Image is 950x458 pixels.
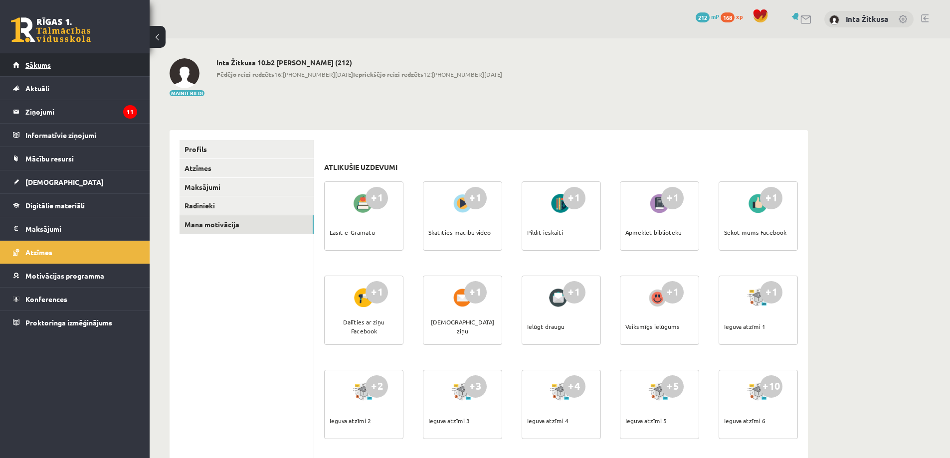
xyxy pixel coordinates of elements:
a: Mācību resursi [13,147,137,170]
span: mP [711,12,719,20]
div: Sekot mums Facebook [724,215,786,250]
div: +1 [760,187,782,209]
span: Digitālie materiāli [25,201,85,210]
div: Ieguva atzīmi 1 [724,309,765,344]
div: Lasīt e-Grāmatu [330,215,375,250]
div: +1 [563,187,585,209]
a: [DEMOGRAPHIC_DATA] [13,170,137,193]
i: 11 [123,105,137,119]
span: [DEMOGRAPHIC_DATA] [25,177,104,186]
div: Ieguva atzīmi 6 [724,403,765,438]
span: Aktuāli [25,84,49,93]
h3: Atlikušie uzdevumi [324,163,397,171]
div: +2 [366,375,388,398]
div: +3 [464,375,487,398]
legend: Ziņojumi [25,100,137,123]
legend: Informatīvie ziņojumi [25,124,137,147]
a: Atzīmes [13,241,137,264]
a: Sākums [13,53,137,76]
div: Ielūgt draugu [527,309,565,344]
div: Ieguva atzīmi 4 [527,403,569,438]
div: [DEMOGRAPHIC_DATA] ziņu [428,309,497,344]
span: Sākums [25,60,51,69]
div: +1 [366,187,388,209]
span: 212 [696,12,710,22]
div: Veiksmīgs ielūgums [625,309,680,344]
a: 212 mP [696,12,719,20]
div: +1 [366,281,388,304]
button: Mainīt bildi [170,90,204,96]
span: Proktoringa izmēģinājums [25,318,112,327]
legend: Maksājumi [25,217,137,240]
a: Aktuāli [13,77,137,100]
a: Motivācijas programma [13,264,137,287]
a: Informatīvie ziņojumi [13,124,137,147]
a: Inta Žitkusa [846,14,888,24]
b: Iepriekšējo reizi redzēts [353,70,423,78]
img: Inta Žitkusa [829,15,839,25]
div: Ieguva atzīmi 3 [428,403,470,438]
div: +10 [760,375,782,398]
span: Atzīmes [25,248,52,257]
div: +1 [760,281,782,304]
a: Digitālie materiāli [13,194,137,217]
img: Inta Žitkusa [170,58,199,88]
span: xp [736,12,743,20]
div: +5 [661,375,684,398]
div: +1 [661,281,684,304]
a: Mana motivācija [180,215,314,234]
a: Konferences [13,288,137,310]
a: Maksājumi [13,217,137,240]
span: 16:[PHONE_NUMBER][DATE] 12:[PHONE_NUMBER][DATE] [216,70,502,79]
a: Maksājumi [180,178,314,196]
a: Profils [180,140,314,158]
span: Mācību resursi [25,154,74,163]
a: Proktoringa izmēģinājums [13,311,137,334]
span: Motivācijas programma [25,271,104,280]
b: Pēdējo reizi redzēts [216,70,274,78]
div: Apmeklēt bibliotēku [625,215,682,250]
div: Pildīt ieskaiti [527,215,563,250]
div: Skatīties mācību video [428,215,491,250]
a: 168 xp [721,12,748,20]
div: +1 [661,187,684,209]
a: Radinieki [180,196,314,215]
div: +1 [464,281,487,304]
a: Ziņojumi11 [13,100,137,123]
span: 168 [721,12,735,22]
div: +1 [563,281,585,304]
h2: Inta Žitkusa 10.b2 [PERSON_NAME] (212) [216,58,502,67]
a: Rīgas 1. Tālmācības vidusskola [11,17,91,42]
div: Ieguva atzīmi 5 [625,403,667,438]
a: Atzīmes [180,159,314,177]
div: +1 [464,187,487,209]
div: +4 [563,375,585,398]
span: Konferences [25,295,67,304]
div: Ieguva atzīmi 2 [330,403,371,438]
div: Dalīties ar ziņu Facebook [330,309,398,344]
